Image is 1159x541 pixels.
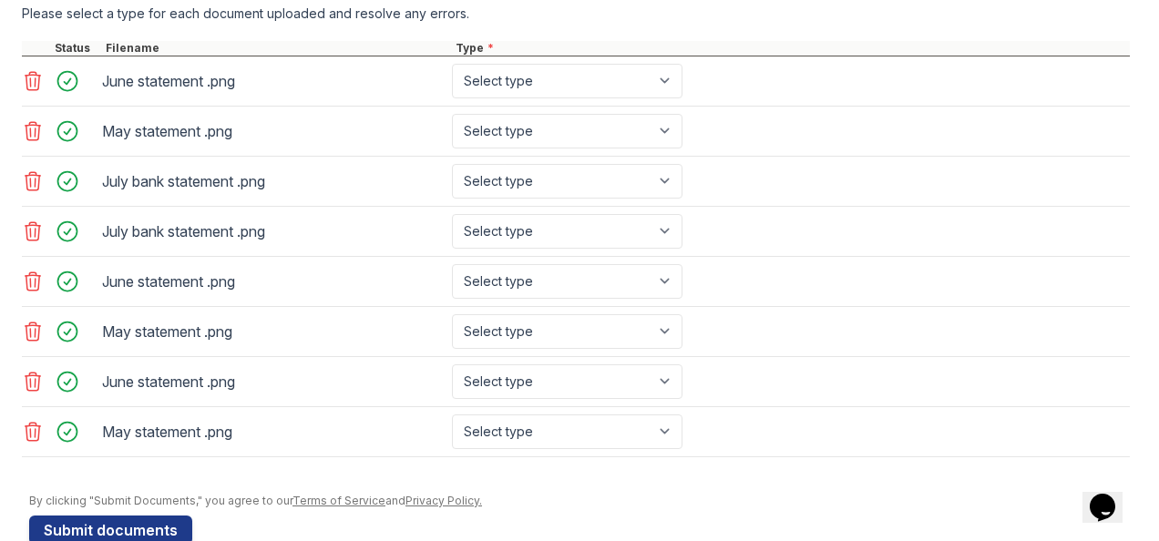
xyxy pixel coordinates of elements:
div: By clicking "Submit Documents," you agree to our and [29,494,1130,508]
div: Filename [102,41,452,56]
div: July bank statement .png [102,167,445,196]
div: June statement .png [102,267,445,296]
a: Terms of Service [292,494,385,507]
div: Status [51,41,102,56]
div: May statement .png [102,317,445,346]
a: Privacy Policy. [405,494,482,507]
div: July bank statement .png [102,217,445,246]
div: May statement .png [102,417,445,446]
div: June statement .png [102,66,445,96]
div: Please select a type for each document uploaded and resolve any errors. [22,5,1130,23]
iframe: chat widget [1082,468,1141,523]
div: June statement .png [102,367,445,396]
div: Type [452,41,1130,56]
div: May statement .png [102,117,445,146]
